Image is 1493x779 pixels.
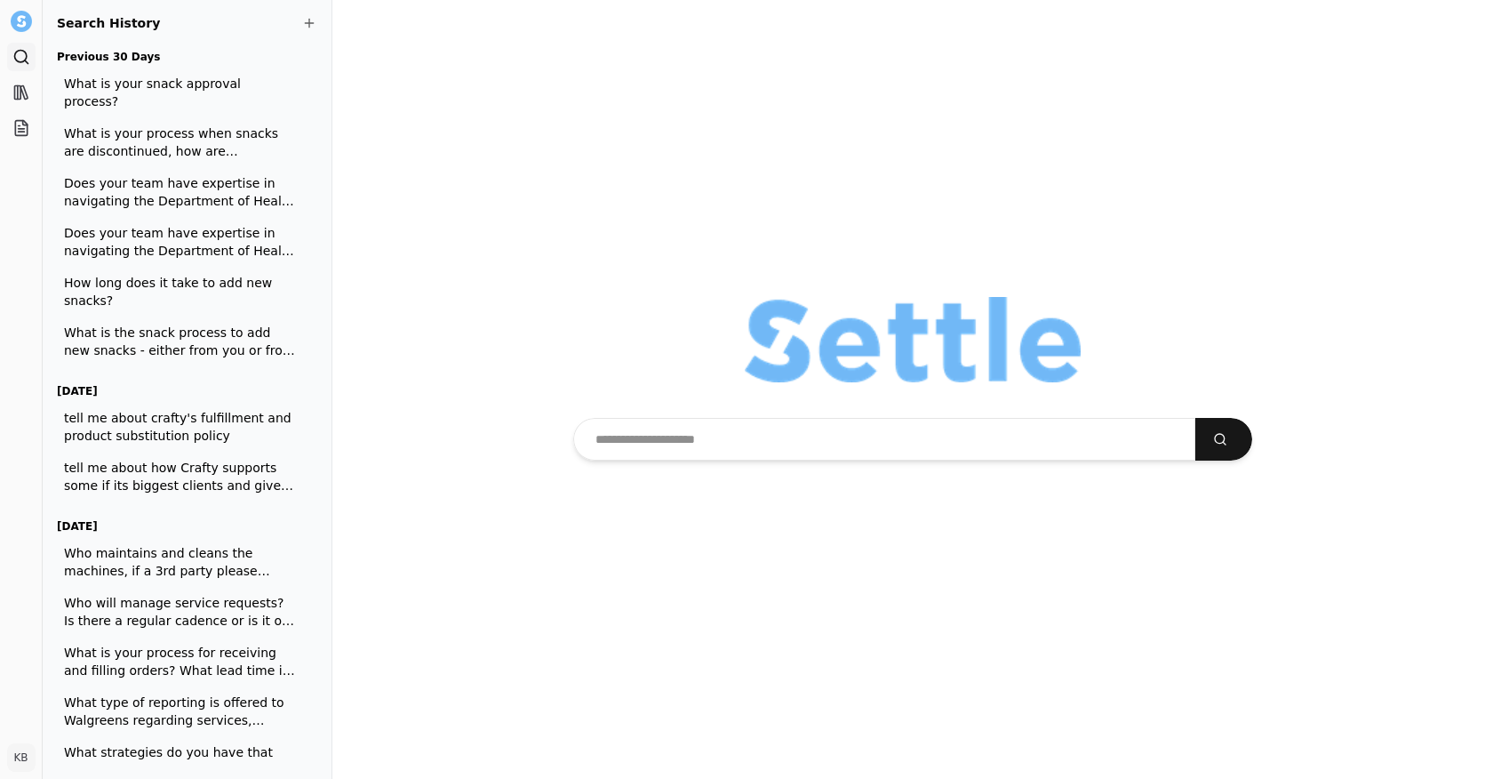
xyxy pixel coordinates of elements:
[64,224,296,260] span: Does your team have expertise in navigating the Department of Health permitting process, as it re...
[7,43,36,71] a: Search
[64,743,296,779] span: What strategies do you have that help reduce expenses without impacting employee satisfaction?
[7,7,36,36] button: Settle
[64,409,296,445] span: tell me about crafty's fulfillment and product substitution policy
[57,381,303,402] h3: [DATE]
[7,114,36,142] a: Projects
[64,274,296,309] span: How long does it take to add new snacks?
[64,594,296,630] span: Who will manage service requests? Is there a regular cadence or is it on an as needed basis?
[57,14,317,32] h2: Search History
[64,174,296,210] span: Does your team have expertise in navigating the Department of Health permitting process, as it re...
[64,694,296,729] span: What type of reporting is offered to Walgreens regarding services, consumption and issues? How of...
[64,644,296,679] span: What is your process for receiving and filling orders? What lead time is needed? What systems are...
[64,459,296,494] span: tell me about how Crafty supports some if its biggest clients and give examples
[7,743,36,772] button: KB
[745,297,1081,382] img: Organization logo
[57,516,303,537] h3: [DATE]
[64,124,296,160] span: What is your process when snacks are discontinued, how are replacements selected?
[64,324,296,359] span: What is the snack process to add new snacks - either from you or from Roku
[64,75,296,110] span: What is your snack approval process?
[7,78,36,107] a: Library
[57,46,303,68] h3: Previous 30 Days
[64,544,296,580] span: Who maintains and cleans the machines, if a 3rd party please provide their information?
[11,11,32,32] img: Settle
